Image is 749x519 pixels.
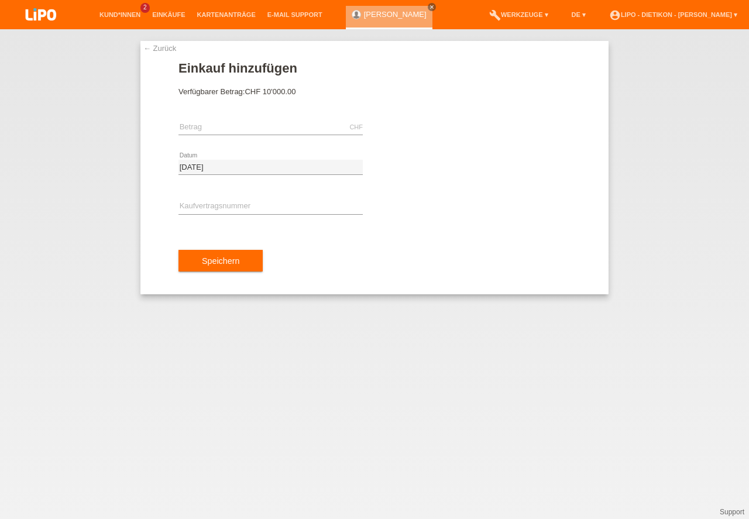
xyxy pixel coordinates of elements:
a: E-Mail Support [262,11,328,18]
span: CHF 10'000.00 [245,87,296,96]
div: CHF [349,123,363,130]
i: build [489,9,501,21]
h1: Einkauf hinzufügen [178,61,571,75]
a: LIPO pay [12,24,70,33]
div: Verfügbarer Betrag: [178,87,571,96]
a: Einkäufe [146,11,191,18]
a: DE ▾ [566,11,592,18]
button: Speichern [178,250,263,272]
a: Support [720,508,744,516]
span: 2 [140,3,150,13]
a: ← Zurück [143,44,176,53]
a: close [428,3,436,11]
i: account_circle [609,9,621,21]
i: close [429,4,435,10]
a: Kund*innen [94,11,146,18]
a: account_circleLIPO - Dietikon - [PERSON_NAME] ▾ [603,11,743,18]
a: [PERSON_NAME] [364,10,427,19]
span: Speichern [202,256,239,266]
a: Kartenanträge [191,11,262,18]
a: buildWerkzeuge ▾ [483,11,554,18]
